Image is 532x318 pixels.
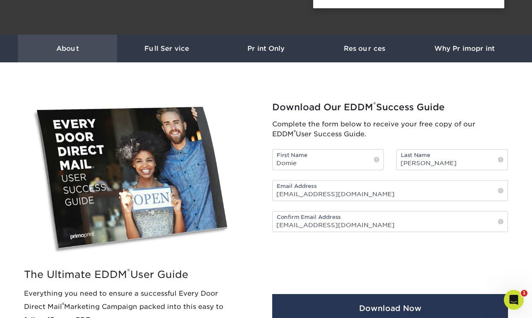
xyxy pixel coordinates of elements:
iframe: reCAPTCHA [272,242,398,274]
h3: Why Primoprint [415,45,514,52]
p: Complete the form below to receive your free copy of our EDDM User Success Guide. [272,119,508,139]
h3: Resources [316,45,415,52]
h2: Download Our EDDM Success Guide [272,102,508,113]
h3: About [18,45,117,52]
h3: Full Service [117,45,216,52]
img: EDDM Success Guide [24,100,246,260]
iframe: Intercom live chat [504,290,524,310]
span: 1 [521,290,527,297]
a: Print Only [216,35,316,62]
sup: ® [294,129,296,135]
a: Full Service [117,35,216,62]
a: Resources [316,35,415,62]
a: About [18,35,117,62]
sup: ® [62,301,64,308]
h3: Print Only [216,45,316,52]
sup: ® [127,267,130,276]
h2: The Ultimate EDDM User Guide [24,269,246,281]
sup: ® [373,100,376,109]
a: Why Primoprint [415,35,514,62]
